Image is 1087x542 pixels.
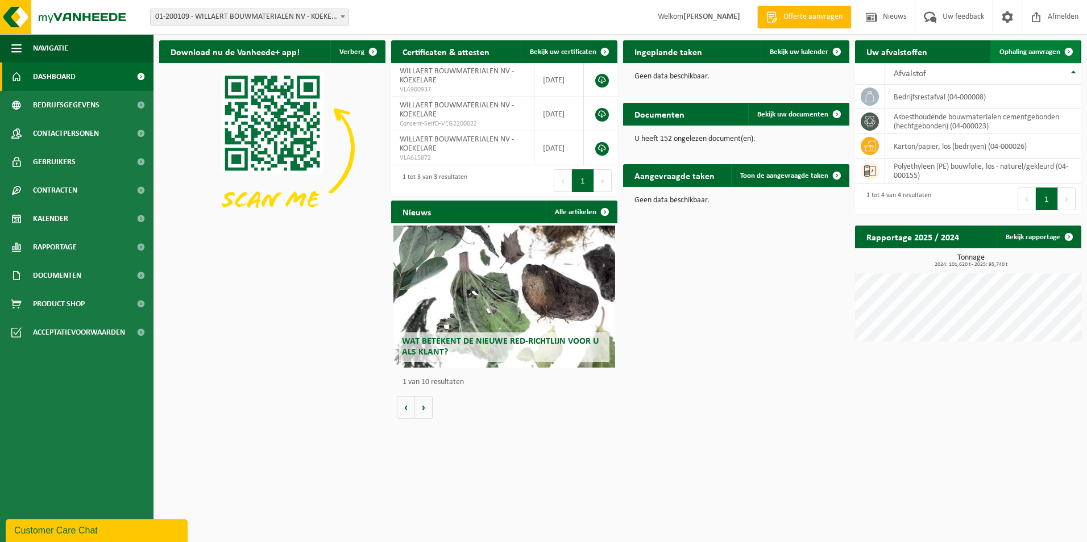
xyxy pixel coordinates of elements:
span: Product Shop [33,290,85,318]
p: Geen data beschikbaar. [634,73,838,81]
img: Download de VHEPlus App [159,63,385,233]
a: Wat betekent de nieuwe RED-richtlijn voor u als klant? [393,226,615,368]
a: Bekijk uw kalender [761,40,848,63]
button: Next [1058,187,1076,210]
span: Bedrijfsgegevens [33,91,99,119]
h2: Rapportage 2025 / 2024 [855,226,970,248]
span: WILLAERT BOUWMATERIALEN NV - KOEKELARE [400,135,514,153]
iframe: chat widget [6,517,190,542]
td: polyethyleen (PE) bouwfolie, los - naturel/gekleurd (04-000155) [885,159,1081,184]
div: 1 tot 3 van 3 resultaten [397,168,467,193]
span: Wat betekent de nieuwe RED-richtlijn voor u als klant? [402,337,599,357]
h2: Uw afvalstoffen [855,40,939,62]
h2: Download nu de Vanheede+ app! [159,40,311,62]
p: 1 van 10 resultaten [403,378,612,386]
span: Dashboard [33,62,76,91]
span: Toon de aangevraagde taken [740,172,828,180]
span: VLA900937 [400,85,525,94]
a: Alle artikelen [546,201,616,223]
h3: Tonnage [861,254,1081,268]
div: 1 tot 4 van 4 resultaten [861,186,931,211]
button: Verberg [330,40,384,63]
button: Previous [554,169,572,192]
h2: Certificaten & attesten [391,40,501,62]
td: asbesthoudende bouwmaterialen cementgebonden (hechtgebonden) (04-000023) [885,109,1081,134]
span: Kalender [33,205,68,233]
td: [DATE] [534,131,584,165]
span: Offerte aanvragen [781,11,845,23]
span: 01-200109 - WILLAERT BOUWMATERIALEN NV - KOEKELARE [151,9,348,25]
button: Next [594,169,612,192]
a: Offerte aanvragen [757,6,851,28]
h2: Nieuws [391,201,442,223]
a: Bekijk uw certificaten [521,40,616,63]
span: Contactpersonen [33,119,99,148]
span: Consent-SelfD-VEG2200022 [400,119,525,128]
p: Geen data beschikbaar. [634,197,838,205]
span: WILLAERT BOUWMATERIALEN NV - KOEKELARE [400,101,514,119]
span: 01-200109 - WILLAERT BOUWMATERIALEN NV - KOEKELARE [150,9,349,26]
h2: Ingeplande taken [623,40,713,62]
span: 2024: 101,620 t - 2025: 95,740 t [861,262,1081,268]
button: Vorige [397,396,415,419]
h2: Documenten [623,103,696,125]
span: Bekijk uw certificaten [530,48,596,56]
span: Acceptatievoorwaarden [33,318,125,347]
button: Volgende [415,396,433,419]
span: Bekijk uw kalender [770,48,828,56]
td: [DATE] [534,97,584,131]
span: WILLAERT BOUWMATERIALEN NV - KOEKELARE [400,67,514,85]
span: VLA615872 [400,153,525,162]
span: Navigatie [33,34,68,62]
span: Afvalstof [894,69,926,78]
strong: [PERSON_NAME] [683,12,740,21]
span: Ophaling aanvragen [999,48,1060,56]
a: Toon de aangevraagde taken [731,164,848,187]
a: Ophaling aanvragen [990,40,1080,63]
td: karton/papier, los (bedrijven) (04-000026) [885,134,1081,159]
span: Bekijk uw documenten [757,111,828,118]
td: bedrijfsrestafval (04-000008) [885,85,1081,109]
button: Previous [1018,187,1036,210]
a: Bekijk rapportage [997,226,1080,248]
a: Bekijk uw documenten [748,103,848,126]
span: Gebruikers [33,148,76,176]
h2: Aangevraagde taken [623,164,726,186]
span: Rapportage [33,233,77,261]
span: Documenten [33,261,81,290]
span: Contracten [33,176,77,205]
button: 1 [572,169,594,192]
button: 1 [1036,187,1058,210]
span: Verberg [339,48,364,56]
p: U heeft 152 ongelezen document(en). [634,135,838,143]
td: [DATE] [534,63,584,97]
